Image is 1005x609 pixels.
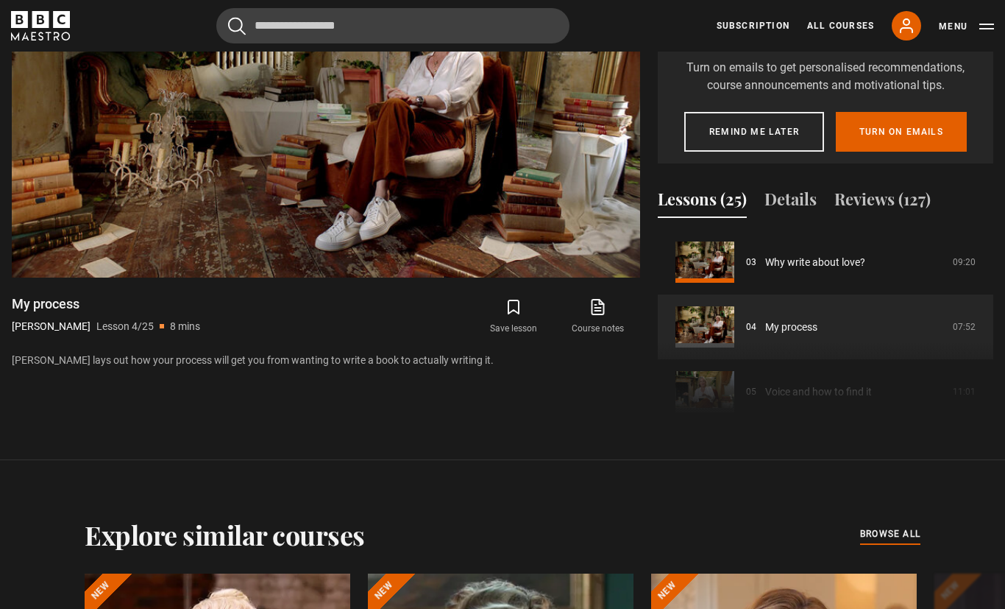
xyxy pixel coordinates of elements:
p: [PERSON_NAME] [12,319,90,334]
p: [PERSON_NAME] lays out how your process will get you from wanting to write a book to actually wri... [12,353,640,368]
button: Save lesson [472,295,555,338]
p: Turn on emails to get personalised recommendations, course announcements and motivational tips. [670,59,981,94]
a: Why write about love? [765,255,865,270]
h1: My process [12,295,200,313]
button: Reviews (127) [834,187,931,218]
a: Subscription [717,19,789,32]
button: Toggle navigation [939,19,994,34]
span: browse all [860,527,920,541]
p: 8 mins [170,319,200,334]
a: browse all [860,527,920,543]
button: Turn on emails [836,112,967,152]
svg: BBC Maestro [11,11,70,41]
a: Course notes [556,295,640,338]
input: Search [216,8,569,43]
a: All Courses [807,19,874,32]
a: My process [765,320,817,335]
button: Submit the search query [228,17,246,35]
button: Lessons (25) [658,187,747,218]
button: Details [764,187,817,218]
p: Lesson 4/25 [96,319,154,334]
h2: Explore similar courses [85,519,365,550]
button: Remind me later [684,112,824,152]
